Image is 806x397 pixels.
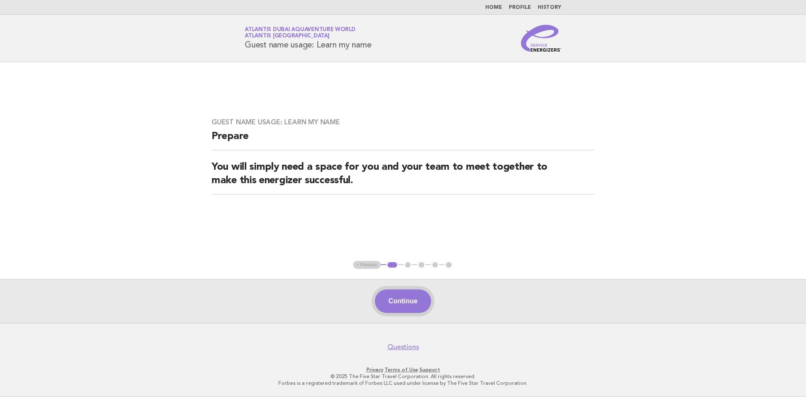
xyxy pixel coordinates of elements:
[245,34,330,39] span: Atlantis [GEOGRAPHIC_DATA]
[146,373,660,380] p: © 2025 The Five Star Travel Corporation. All rights reserved.
[146,380,660,386] p: Forbes is a registered trademark of Forbes LLC used under license by The Five Star Travel Corpora...
[212,130,594,150] h2: Prepare
[521,25,561,52] img: Service Energizers
[245,27,356,39] a: Atlantis Dubai Aquaventure WorldAtlantis [GEOGRAPHIC_DATA]
[538,5,561,10] a: History
[385,367,418,373] a: Terms of Use
[387,343,419,351] a: Questions
[245,27,371,49] h1: Guest name usage: Learn my name
[419,367,440,373] a: Support
[366,367,383,373] a: Privacy
[212,160,594,195] h2: You will simply need a space for you and your team to meet together to make this energizer succes...
[212,118,594,126] h3: Guest name usage: Learn my name
[386,261,398,269] button: 1
[146,366,660,373] p: · ·
[485,5,502,10] a: Home
[375,289,431,313] button: Continue
[509,5,531,10] a: Profile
